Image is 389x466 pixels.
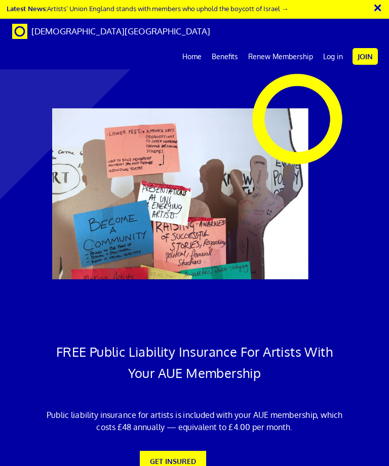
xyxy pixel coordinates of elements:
[7,4,288,13] a: Latest News:Artists’ Union England stands with members who uphold the boycott of Israel →
[318,44,348,69] a: Log in
[31,26,210,36] span: [DEMOGRAPHIC_DATA][GEOGRAPHIC_DATA]
[44,341,345,384] h1: FREE Public Liability Insurance For Artists With Your AUE Membership
[5,19,218,44] a: Brand [DEMOGRAPHIC_DATA][GEOGRAPHIC_DATA]
[44,409,345,433] p: Public liability insurance for artists is included with your AUE membership, which costs £48 annu...
[353,48,378,65] a: Join
[7,4,47,13] strong: Latest News:
[243,44,318,69] a: Renew Membership
[207,44,243,69] a: Benefits
[177,44,207,69] a: Home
